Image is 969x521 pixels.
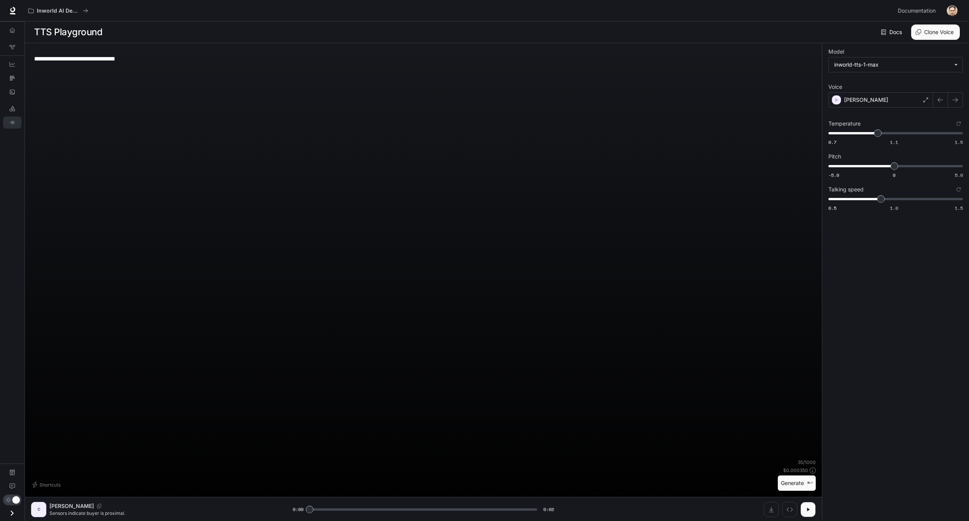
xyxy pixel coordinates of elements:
[947,5,958,16] img: User avatar
[49,510,274,516] p: Sensors indicate buyer is proximal.
[828,154,841,159] p: Pitch
[828,84,842,90] p: Voice
[828,139,836,145] span: 0.7
[31,479,64,491] button: Shortcuts
[94,504,105,508] button: Copy Voice ID
[3,116,21,129] a: TTS Playground
[293,506,303,513] span: 0:00
[764,502,779,517] button: Download audio
[893,172,895,178] span: 0
[3,466,21,479] a: Documentation
[25,3,92,18] button: All workspaces
[828,205,836,211] span: 0.5
[33,503,45,516] div: C
[828,187,864,192] p: Talking speed
[911,24,960,40] button: Clone Voice
[834,61,950,69] div: inworld-tts-1-max
[898,6,936,16] span: Documentation
[37,8,80,14] p: Inworld AI Demos
[3,505,21,521] button: Open drawer
[49,502,94,510] p: [PERSON_NAME]
[3,41,21,53] a: Graph Registry
[778,475,816,491] button: Generate⌘⏎
[828,121,861,126] p: Temperature
[829,57,962,72] div: inworld-tts-1-max
[12,495,20,504] span: Dark mode toggle
[3,480,21,492] a: Feedback
[955,172,963,178] span: 5.0
[3,103,21,115] a: LLM Playground
[879,24,905,40] a: Docs
[798,459,816,465] p: 35 / 1000
[828,49,844,54] p: Model
[955,205,963,211] span: 1.5
[895,3,941,18] a: Documentation
[3,58,21,70] a: Dashboards
[944,3,960,18] button: User avatar
[782,502,797,517] button: Inspect
[954,185,963,194] button: Reset to default
[3,86,21,98] a: Logs
[844,96,888,104] p: [PERSON_NAME]
[890,139,898,145] span: 1.1
[783,467,808,474] p: $ 0.000350
[34,24,102,40] h1: TTS Playground
[955,139,963,145] span: 1.5
[954,119,963,128] button: Reset to default
[890,205,898,211] span: 1.0
[543,506,554,513] span: 0:02
[3,72,21,84] a: Traces
[828,172,839,178] span: -5.0
[3,24,21,36] a: Overview
[807,481,813,485] p: ⌘⏎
